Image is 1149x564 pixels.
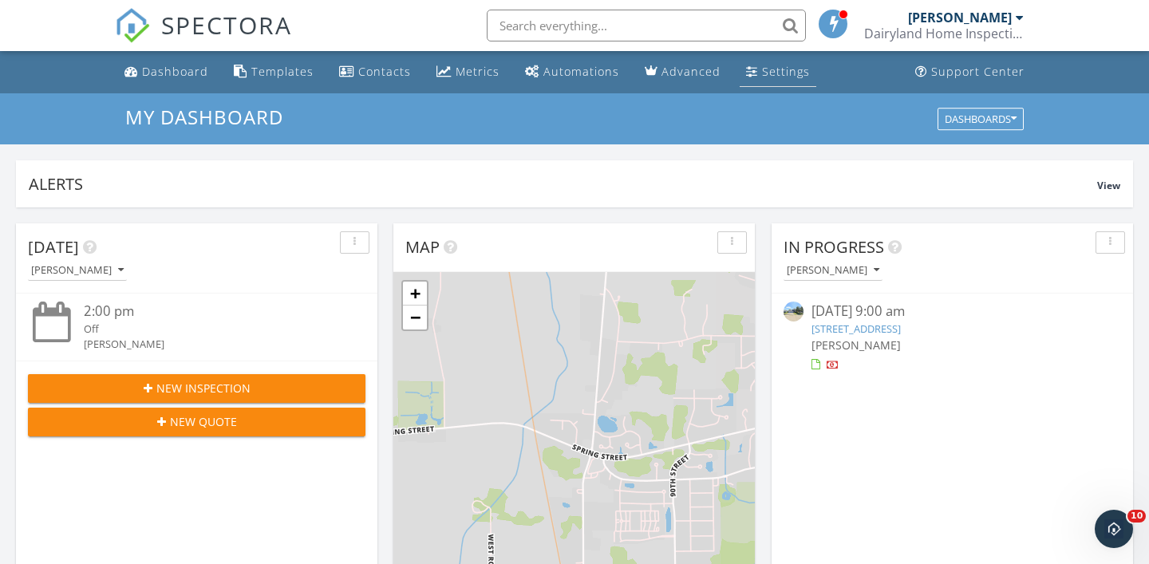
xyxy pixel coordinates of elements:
a: [DATE] 9:00 am [STREET_ADDRESS] [PERSON_NAME] [784,302,1121,373]
span: Map [405,236,440,258]
span: My Dashboard [125,104,283,130]
div: Support Center [931,64,1025,79]
iframe: Intercom live chat [1095,510,1133,548]
button: New Inspection [28,374,365,403]
a: Dashboard [118,57,215,87]
div: Dairyland Home Inspection [864,26,1024,41]
input: Search everything... [487,10,806,41]
button: New Quote [28,408,365,436]
div: Dashboard [142,64,208,79]
span: View [1097,179,1120,192]
div: [PERSON_NAME] [84,337,337,352]
div: Dashboards [945,113,1017,124]
span: 10 [1127,510,1146,523]
span: New Inspection [156,380,251,396]
span: [PERSON_NAME] [811,337,901,353]
div: Contacts [358,64,411,79]
div: [PERSON_NAME] [908,10,1012,26]
div: Alerts [29,173,1097,195]
div: [PERSON_NAME] [31,265,124,276]
a: [STREET_ADDRESS] [811,321,901,336]
div: Metrics [456,64,499,79]
img: streetview [784,302,804,321]
a: Contacts [333,57,417,87]
a: Automations (Basic) [519,57,626,87]
div: Advanced [661,64,721,79]
span: SPECTORA [161,8,292,41]
span: New Quote [170,413,237,430]
a: Templates [227,57,320,87]
div: 2:00 pm [84,302,337,321]
span: [DATE] [28,236,79,258]
div: [PERSON_NAME] [787,265,879,276]
div: Off [84,321,337,337]
button: [PERSON_NAME] [28,260,127,282]
button: [PERSON_NAME] [784,260,882,282]
div: Templates [251,64,314,79]
img: The Best Home Inspection Software - Spectora [115,8,150,43]
a: Settings [740,57,816,87]
a: Metrics [430,57,506,87]
a: SPECTORA [115,22,292,55]
a: Advanced [638,57,727,87]
a: Support Center [909,57,1031,87]
div: [DATE] 9:00 am [811,302,1093,321]
span: In Progress [784,236,884,258]
div: Automations [543,64,619,79]
a: Zoom in [403,282,427,306]
a: Zoom out [403,306,427,329]
div: Settings [762,64,810,79]
button: Dashboards [938,108,1024,130]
